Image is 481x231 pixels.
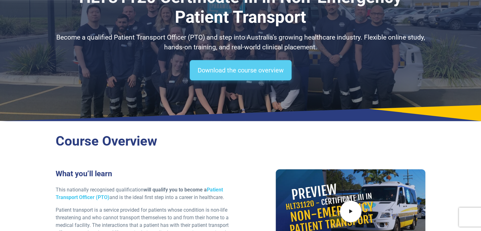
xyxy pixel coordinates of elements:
p: Become a qualified Patient Transport Officer (PTO) and step into Australia’s growing healthcare i... [56,33,426,53]
strong: will qualify you to become a [56,187,223,200]
h2: Course Overview [56,133,426,149]
a: Download the course overview [190,60,292,80]
p: This nationally recognised qualification and is the ideal first step into a career in healthcare. [56,186,237,201]
h3: What you’ll learn [56,169,237,178]
a: Patient Transport Officer (PTO) [56,187,223,200]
